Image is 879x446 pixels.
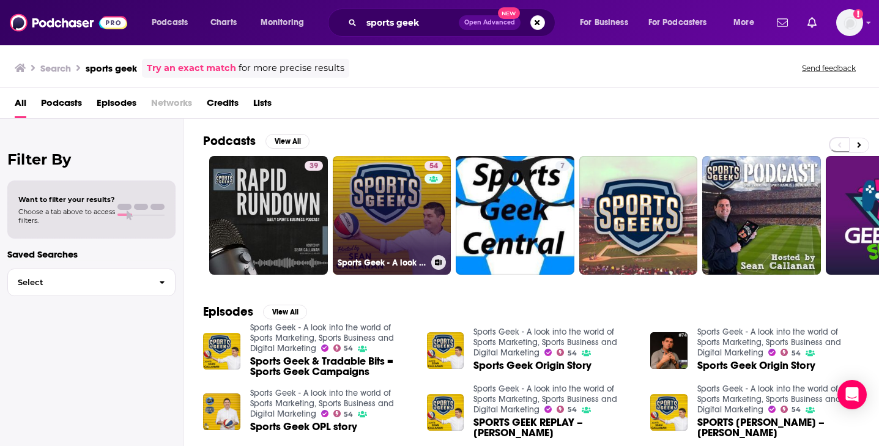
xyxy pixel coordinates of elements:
span: Sports Geek Origin Story [697,360,815,371]
a: Charts [202,13,244,32]
a: PodcastsView All [203,133,310,149]
span: Podcasts [152,14,188,31]
a: Sports Geek - A look into the world of Sports Marketing, Sports Business and Digital Marketing [473,327,617,358]
h2: Filter By [7,151,176,168]
button: open menu [640,13,725,32]
span: Choose a tab above to access filters. [18,207,115,225]
div: Open Intercom Messenger [837,380,867,409]
h3: sports geek [86,62,137,74]
span: Charts [210,14,237,31]
h3: Sports Geek - A look into the world of Sports Marketing, Sports Business and Digital Marketing [338,258,426,268]
p: Saved Searches [7,248,176,260]
a: 54 [781,349,801,356]
span: SPORTS [PERSON_NAME] – [PERSON_NAME] [697,417,859,438]
a: 7 [456,156,574,275]
svg: Add a profile image [853,9,863,19]
div: Search podcasts, credits, & more... [339,9,567,37]
img: Sports Geek Origin Story [427,332,464,370]
a: Sports Geek - A look into the world of Sports Marketing, Sports Business and Digital Marketing [697,327,841,358]
a: Sports Geek - A look into the world of Sports Marketing, Sports Business and Digital Marketing [250,322,394,354]
img: Sports Geek & Tradable Bits = Sports Geek Campaigns [203,333,240,370]
a: SPORTS GEEK REPLAY – Nigel Smart [473,417,636,438]
button: open menu [143,13,204,32]
span: 7 [560,160,565,173]
span: For Business [580,14,628,31]
span: SPORTS GEEK REPLAY – [PERSON_NAME] [473,417,636,438]
h3: Search [40,62,71,74]
button: open menu [252,13,320,32]
a: Sports Geek Origin Story [473,360,592,371]
button: Open AdvancedNew [459,15,521,30]
button: View All [265,134,310,149]
a: Sports Geek OPL story [250,422,357,432]
span: for more precise results [239,61,344,75]
a: 54 [333,410,354,417]
span: More [733,14,754,31]
a: 54Sports Geek - A look into the world of Sports Marketing, Sports Business and Digital Marketing [333,156,451,275]
a: Podcasts [41,93,82,118]
span: 54 [344,346,353,351]
span: Networks [151,93,192,118]
span: Want to filter your results? [18,195,115,204]
span: New [498,7,520,19]
a: Sports Geek - A look into the world of Sports Marketing, Sports Business and Digital Marketing [250,388,394,419]
a: 39 [209,156,328,275]
a: Credits [207,93,239,118]
button: Show profile menu [836,9,863,36]
img: SPORTS GEEK REPLAY – Daniel Ringland [650,394,688,431]
input: Search podcasts, credits, & more... [362,13,459,32]
span: 54 [792,407,801,412]
a: Episodes [97,93,136,118]
span: 54 [429,160,438,173]
a: Show notifications dropdown [772,12,793,33]
a: 54 [781,406,801,413]
img: User Profile [836,9,863,36]
a: Try an exact match [147,61,236,75]
img: Sports Geek Origin Story [650,332,688,370]
button: open menu [725,13,770,32]
a: All [15,93,26,118]
button: open menu [571,13,643,32]
a: Sports Geek - A look into the world of Sports Marketing, Sports Business and Digital Marketing [697,384,841,415]
span: Open Advanced [464,20,515,26]
a: EpisodesView All [203,304,307,319]
img: Sports Geek OPL story [203,393,240,431]
img: Podchaser - Follow, Share and Rate Podcasts [10,11,127,34]
span: 54 [568,351,577,356]
a: 54 [333,344,354,352]
span: 39 [310,160,318,173]
span: 54 [344,412,353,417]
button: Send feedback [798,63,859,73]
span: Logged in as dkcsports [836,9,863,36]
h2: Episodes [203,304,253,319]
h2: Podcasts [203,133,256,149]
a: Show notifications dropdown [803,12,822,33]
img: SPORTS GEEK REPLAY – Nigel Smart [427,394,464,431]
a: Sports Geek & Tradable Bits = Sports Geek Campaigns [250,356,412,377]
a: 54 [557,406,577,413]
a: 54 [557,349,577,356]
a: 54 [425,161,443,171]
button: Select [7,269,176,296]
span: For Podcasters [648,14,707,31]
span: 54 [792,351,801,356]
a: SPORTS GEEK REPLAY – Daniel Ringland [697,417,859,438]
span: Monitoring [261,14,304,31]
a: Lists [253,93,272,118]
a: 7 [555,161,569,171]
